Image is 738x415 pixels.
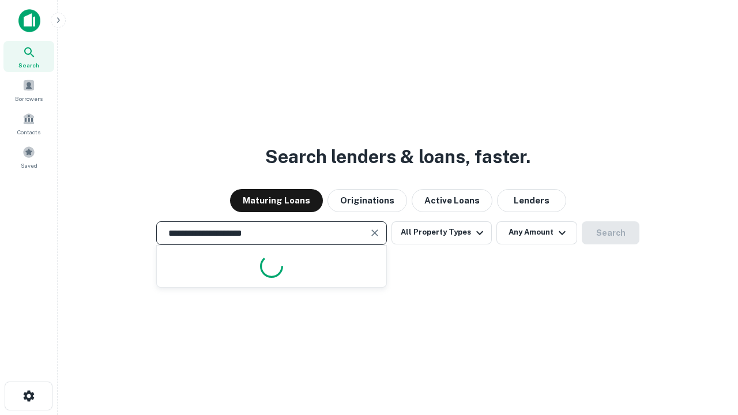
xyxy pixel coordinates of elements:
[391,221,492,244] button: All Property Types
[680,323,738,378] iframe: Chat Widget
[3,41,54,72] a: Search
[497,189,566,212] button: Lenders
[412,189,492,212] button: Active Loans
[496,221,577,244] button: Any Amount
[3,141,54,172] a: Saved
[265,143,530,171] h3: Search lenders & loans, faster.
[18,61,39,70] span: Search
[3,74,54,105] a: Borrowers
[367,225,383,241] button: Clear
[18,9,40,32] img: capitalize-icon.png
[3,108,54,139] a: Contacts
[230,189,323,212] button: Maturing Loans
[15,94,43,103] span: Borrowers
[21,161,37,170] span: Saved
[327,189,407,212] button: Originations
[17,127,40,137] span: Contacts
